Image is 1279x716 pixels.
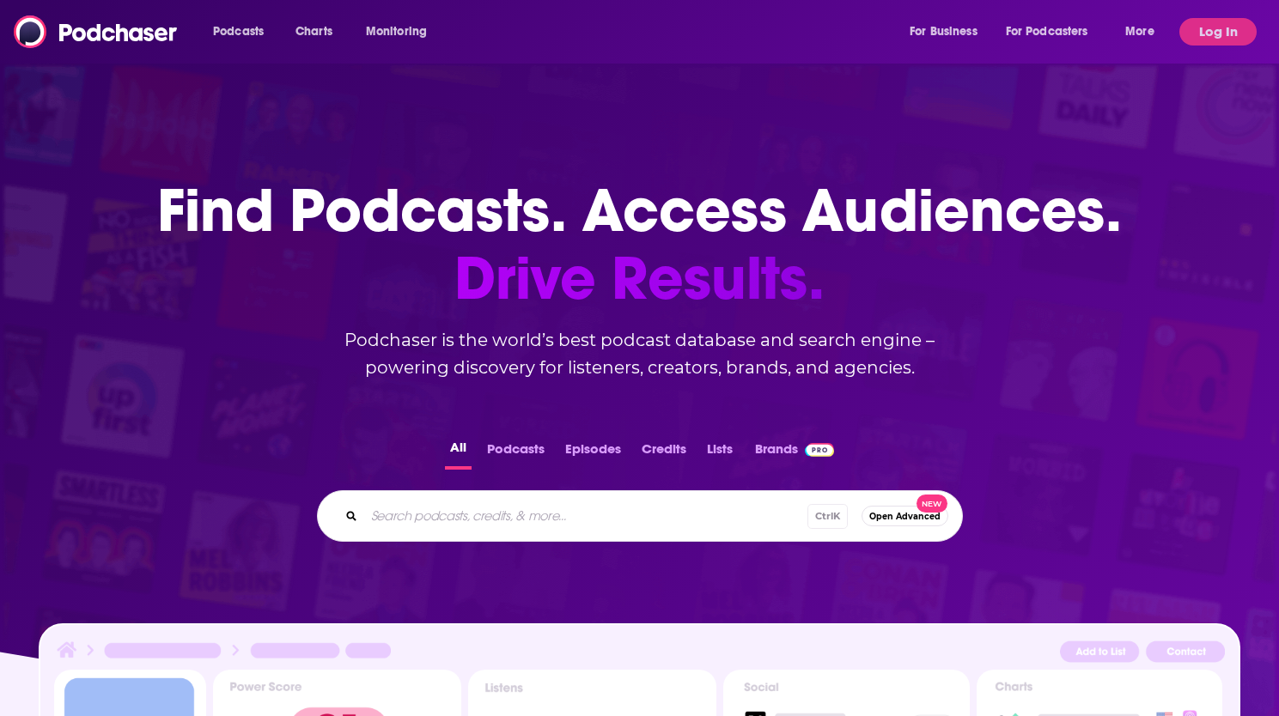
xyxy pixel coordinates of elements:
[755,436,835,470] a: BrandsPodchaser Pro
[1006,20,1088,44] span: For Podcasters
[366,20,427,44] span: Monitoring
[1113,18,1176,46] button: open menu
[1179,18,1257,46] button: Log In
[898,18,999,46] button: open menu
[869,512,941,521] span: Open Advanced
[157,245,1122,312] span: Drive Results.
[807,504,848,529] span: Ctrl K
[354,18,449,46] button: open menu
[284,18,343,46] a: Charts
[560,436,626,470] button: Episodes
[702,436,738,470] button: Lists
[482,436,550,470] button: Podcasts
[445,436,472,470] button: All
[54,639,1226,669] img: Podcast Insights Header
[636,436,691,470] button: Credits
[317,490,963,542] div: Search podcasts, credits, & more...
[295,20,332,44] span: Charts
[213,20,264,44] span: Podcasts
[862,506,948,526] button: Open AdvancedNew
[805,443,835,457] img: Podchaser Pro
[14,15,179,48] img: Podchaser - Follow, Share and Rate Podcasts
[157,177,1122,312] h1: Find Podcasts. Access Audiences.
[917,495,947,513] span: New
[296,326,984,381] h2: Podchaser is the world’s best podcast database and search engine – powering discovery for listene...
[910,20,978,44] span: For Business
[364,502,807,530] input: Search podcasts, credits, & more...
[1125,20,1154,44] span: More
[995,18,1113,46] button: open menu
[201,18,286,46] button: open menu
